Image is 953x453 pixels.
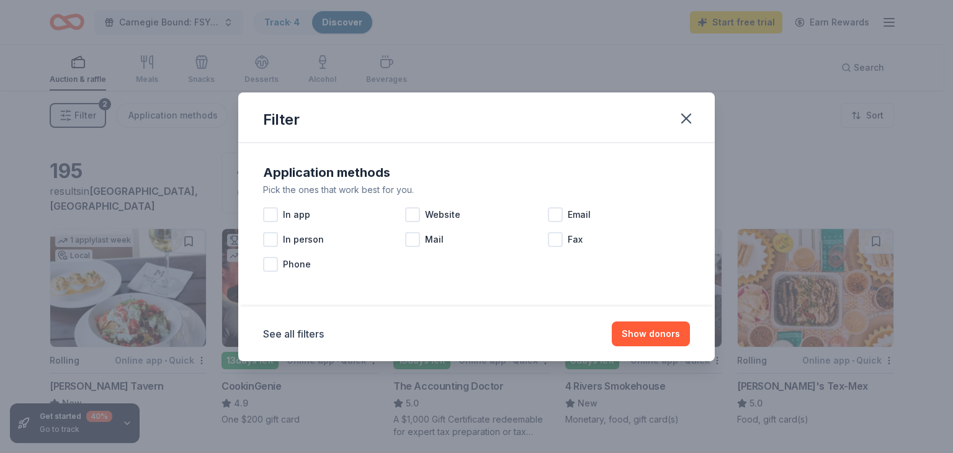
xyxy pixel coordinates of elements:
[263,182,690,197] div: Pick the ones that work best for you.
[425,232,444,247] span: Mail
[612,321,690,346] button: Show donors
[283,257,311,272] span: Phone
[568,232,583,247] span: Fax
[263,326,324,341] button: See all filters
[283,232,324,247] span: In person
[263,163,690,182] div: Application methods
[425,207,460,222] span: Website
[263,110,300,130] div: Filter
[283,207,310,222] span: In app
[568,207,591,222] span: Email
